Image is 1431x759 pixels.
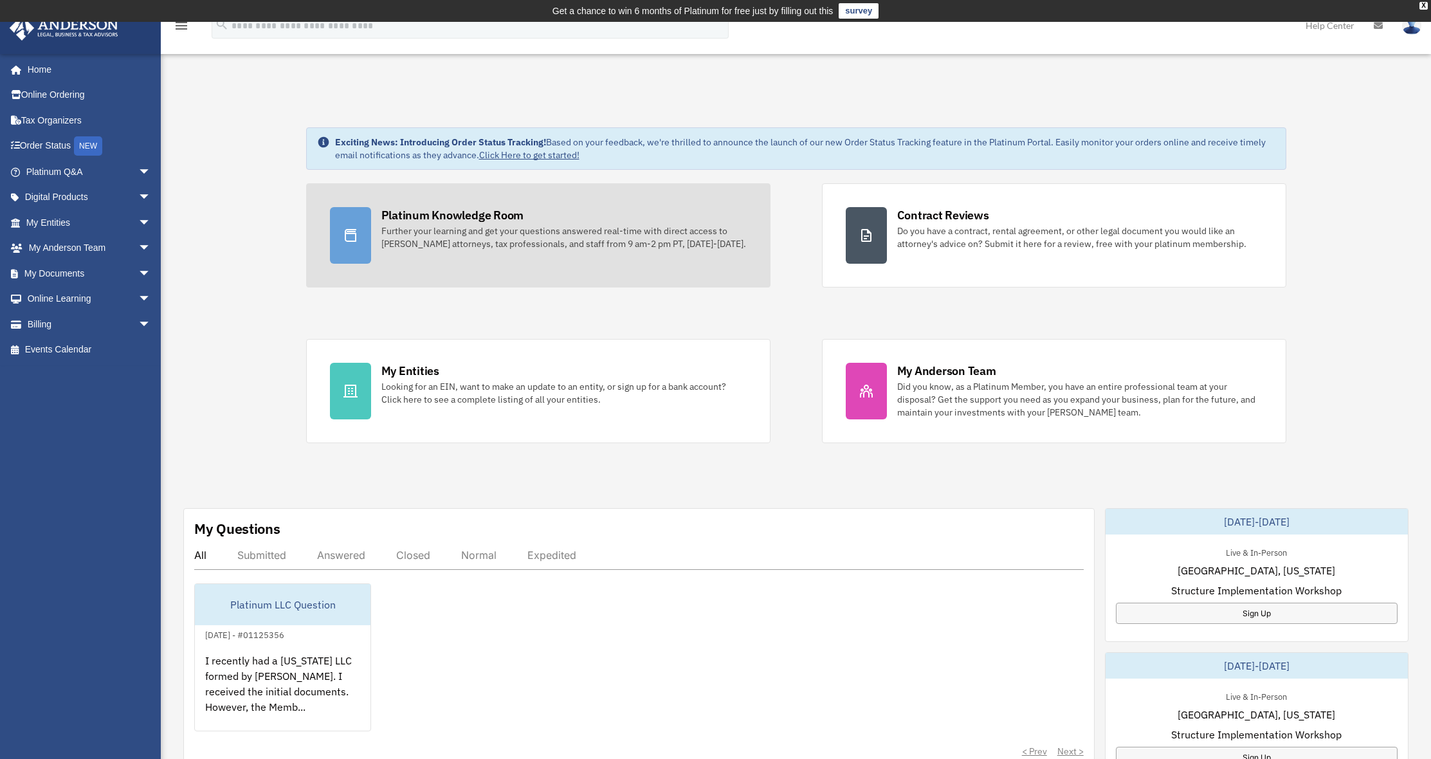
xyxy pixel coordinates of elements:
[215,17,229,32] i: search
[194,549,206,562] div: All
[1419,2,1428,10] div: close
[138,185,164,211] span: arrow_drop_down
[237,549,286,562] div: Submitted
[9,82,170,108] a: Online Ordering
[9,286,170,312] a: Online Learningarrow_drop_down
[138,311,164,338] span: arrow_drop_down
[6,15,122,41] img: Anderson Advisors Platinum Portal
[822,339,1286,443] a: My Anderson Team Did you know, as a Platinum Member, you have an entire professional team at your...
[897,363,996,379] div: My Anderson Team
[194,583,371,731] a: Platinum LLC Question[DATE] - #01125356I recently had a [US_STATE] LLC formed by [PERSON_NAME]. I...
[527,549,576,562] div: Expedited
[174,18,189,33] i: menu
[381,380,747,406] div: Looking for an EIN, want to make an update to an entity, or sign up for a bank account? Click her...
[1402,16,1421,35] img: User Pic
[335,136,546,148] strong: Exciting News: Introducing Order Status Tracking!
[138,210,164,236] span: arrow_drop_down
[306,339,770,443] a: My Entities Looking for an EIN, want to make an update to an entity, or sign up for a bank accoun...
[9,210,170,235] a: My Entitiesarrow_drop_down
[138,159,164,185] span: arrow_drop_down
[9,107,170,133] a: Tax Organizers
[9,311,170,337] a: Billingarrow_drop_down
[317,549,365,562] div: Answered
[822,183,1286,288] a: Contract Reviews Do you have a contract, rental agreement, or other legal document you would like...
[897,224,1262,250] div: Do you have a contract, rental agreement, or other legal document you would like an attorney's ad...
[1216,545,1297,558] div: Live & In-Person
[306,183,770,288] a: Platinum Knowledge Room Further your learning and get your questions answered real-time with dire...
[381,363,439,379] div: My Entities
[9,185,170,210] a: Digital Productsarrow_drop_down
[194,519,280,538] div: My Questions
[9,133,170,160] a: Order StatusNEW
[9,235,170,261] a: My Anderson Teamarrow_drop_down
[138,286,164,313] span: arrow_drop_down
[1216,689,1297,702] div: Live & In-Person
[1106,653,1408,679] div: [DATE]-[DATE]
[396,549,430,562] div: Closed
[9,57,164,82] a: Home
[9,159,170,185] a: Platinum Q&Aarrow_drop_down
[897,380,1262,419] div: Did you know, as a Platinum Member, you have an entire professional team at your disposal? Get th...
[195,643,370,743] div: I recently had a [US_STATE] LLC formed by [PERSON_NAME]. I received the initial documents. Howeve...
[461,549,497,562] div: Normal
[138,235,164,262] span: arrow_drop_down
[381,207,524,223] div: Platinum Knowledge Room
[138,261,164,287] span: arrow_drop_down
[1178,563,1335,578] span: [GEOGRAPHIC_DATA], [US_STATE]
[9,337,170,363] a: Events Calendar
[839,3,879,19] a: survey
[195,627,295,641] div: [DATE] - #01125356
[1106,509,1408,535] div: [DATE]-[DATE]
[1178,707,1335,722] span: [GEOGRAPHIC_DATA], [US_STATE]
[1116,603,1398,624] a: Sign Up
[74,136,102,156] div: NEW
[335,136,1275,161] div: Based on your feedback, we're thrilled to announce the launch of our new Order Status Tracking fe...
[552,3,834,19] div: Get a chance to win 6 months of Platinum for free just by filling out this
[1171,583,1342,598] span: Structure Implementation Workshop
[174,23,189,33] a: menu
[381,224,747,250] div: Further your learning and get your questions answered real-time with direct access to [PERSON_NAM...
[897,207,989,223] div: Contract Reviews
[1171,727,1342,742] span: Structure Implementation Workshop
[9,261,170,286] a: My Documentsarrow_drop_down
[479,149,579,161] a: Click Here to get started!
[195,584,370,625] div: Platinum LLC Question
